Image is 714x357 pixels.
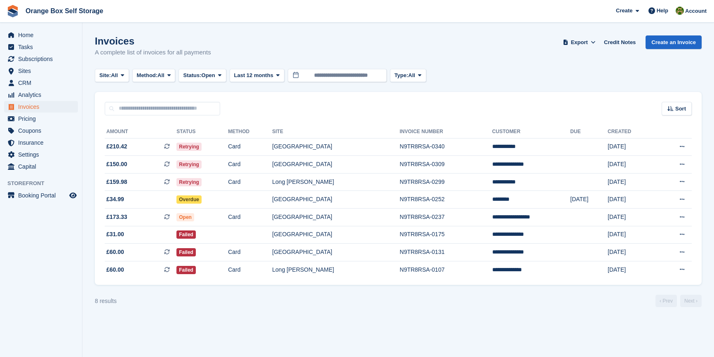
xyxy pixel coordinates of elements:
span: Retrying [176,178,202,186]
nav: Page [654,295,703,307]
a: menu [4,89,78,101]
span: £210.42 [106,142,127,151]
span: Open [176,213,194,221]
a: Previous [655,295,677,307]
td: Card [228,244,272,261]
span: Tasks [18,41,68,53]
span: Booking Portal [18,190,68,201]
a: Credit Notes [601,35,639,49]
th: Created [608,125,656,139]
th: Due [570,125,608,139]
span: Retrying [176,143,202,151]
button: Status: Open [178,69,226,82]
img: stora-icon-8386f47178a22dfd0bd8f6a31ec36ba5ce8667c1dd55bd0f319d3a0aa187defe.svg [7,5,19,17]
td: Card [228,156,272,174]
button: Method: All [132,69,176,82]
td: N9TR8RSA-0131 [400,244,492,261]
td: [DATE] [608,226,656,244]
td: Card [228,138,272,156]
span: Status: [183,71,201,80]
td: [DATE] [608,173,656,191]
button: Type: All [390,69,426,82]
span: Failed [176,248,196,256]
span: Help [657,7,668,15]
th: Amount [105,125,176,139]
a: menu [4,53,78,65]
h1: Invoices [95,35,211,47]
span: CRM [18,77,68,89]
p: A complete list of invoices for all payments [95,48,211,57]
a: menu [4,101,78,113]
span: £60.00 [106,265,124,274]
a: menu [4,77,78,89]
a: menu [4,113,78,124]
th: Customer [492,125,570,139]
a: menu [4,29,78,41]
td: N9TR8RSA-0107 [400,261,492,278]
td: N9TR8RSA-0309 [400,156,492,174]
td: [GEOGRAPHIC_DATA] [272,226,399,244]
a: menu [4,149,78,160]
button: Export [561,35,597,49]
button: Site: All [95,69,129,82]
span: Export [571,38,588,47]
span: Sites [18,65,68,77]
span: £31.00 [106,230,124,239]
td: [DATE] [570,191,608,209]
span: Sort [675,105,686,113]
td: [GEOGRAPHIC_DATA] [272,138,399,156]
td: N9TR8RSA-0175 [400,226,492,244]
td: [GEOGRAPHIC_DATA] [272,191,399,209]
a: menu [4,41,78,53]
span: All [157,71,164,80]
span: Account [685,7,707,15]
span: Insurance [18,137,68,148]
span: Coupons [18,125,68,136]
th: Site [272,125,399,139]
th: Method [228,125,272,139]
span: Capital [18,161,68,172]
td: N9TR8RSA-0340 [400,138,492,156]
a: Next [680,295,702,307]
td: [DATE] [608,156,656,174]
a: menu [4,125,78,136]
span: Failed [176,266,196,274]
span: £173.33 [106,213,127,221]
button: Last 12 months [230,69,284,82]
span: Open [202,71,215,80]
td: Card [228,261,272,278]
div: 8 results [95,297,117,305]
td: [GEOGRAPHIC_DATA] [272,156,399,174]
a: menu [4,190,78,201]
td: Long [PERSON_NAME] [272,173,399,191]
span: All [408,71,415,80]
td: Card [228,173,272,191]
span: Create [616,7,632,15]
span: Overdue [176,195,202,204]
span: Retrying [176,160,202,169]
span: Failed [176,230,196,239]
td: [DATE] [608,261,656,278]
td: [GEOGRAPHIC_DATA] [272,209,399,226]
span: Invoices [18,101,68,113]
a: menu [4,65,78,77]
td: N9TR8RSA-0252 [400,191,492,209]
span: £60.00 [106,248,124,256]
span: Home [18,29,68,41]
span: £150.00 [106,160,127,169]
th: Invoice Number [400,125,492,139]
span: £159.98 [106,178,127,186]
span: Pricing [18,113,68,124]
a: Orange Box Self Storage [22,4,107,18]
th: Status [176,125,228,139]
td: [GEOGRAPHIC_DATA] [272,244,399,261]
a: menu [4,161,78,172]
td: N9TR8RSA-0237 [400,209,492,226]
span: All [111,71,118,80]
td: Card [228,209,272,226]
a: menu [4,137,78,148]
td: [DATE] [608,209,656,226]
span: Type: [395,71,409,80]
span: Method: [137,71,158,80]
span: Storefront [7,179,82,188]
